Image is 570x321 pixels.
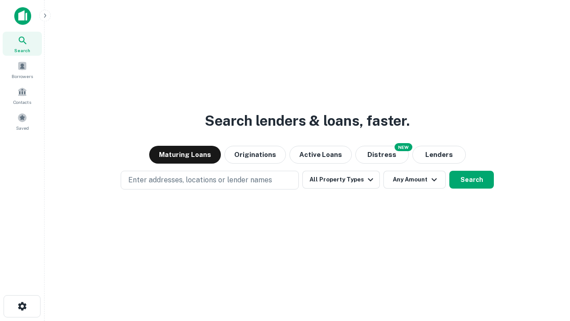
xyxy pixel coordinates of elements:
[14,47,30,54] span: Search
[16,124,29,132] span: Saved
[355,146,409,164] button: Search distressed loans with lien and other non-mortgage details.
[121,171,299,189] button: Enter addresses, locations or lender names
[205,110,410,132] h3: Search lenders & loans, faster.
[3,32,42,56] a: Search
[302,171,380,189] button: All Property Types
[383,171,446,189] button: Any Amount
[128,175,272,185] p: Enter addresses, locations or lender names
[525,250,570,292] iframe: Chat Widget
[289,146,352,164] button: Active Loans
[224,146,286,164] button: Originations
[449,171,494,189] button: Search
[149,146,221,164] button: Maturing Loans
[12,73,33,80] span: Borrowers
[14,7,31,25] img: capitalize-icon.png
[3,109,42,133] a: Saved
[395,143,412,151] div: NEW
[3,83,42,107] a: Contacts
[13,99,31,106] span: Contacts
[3,58,42,82] a: Borrowers
[412,146,466,164] button: Lenders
